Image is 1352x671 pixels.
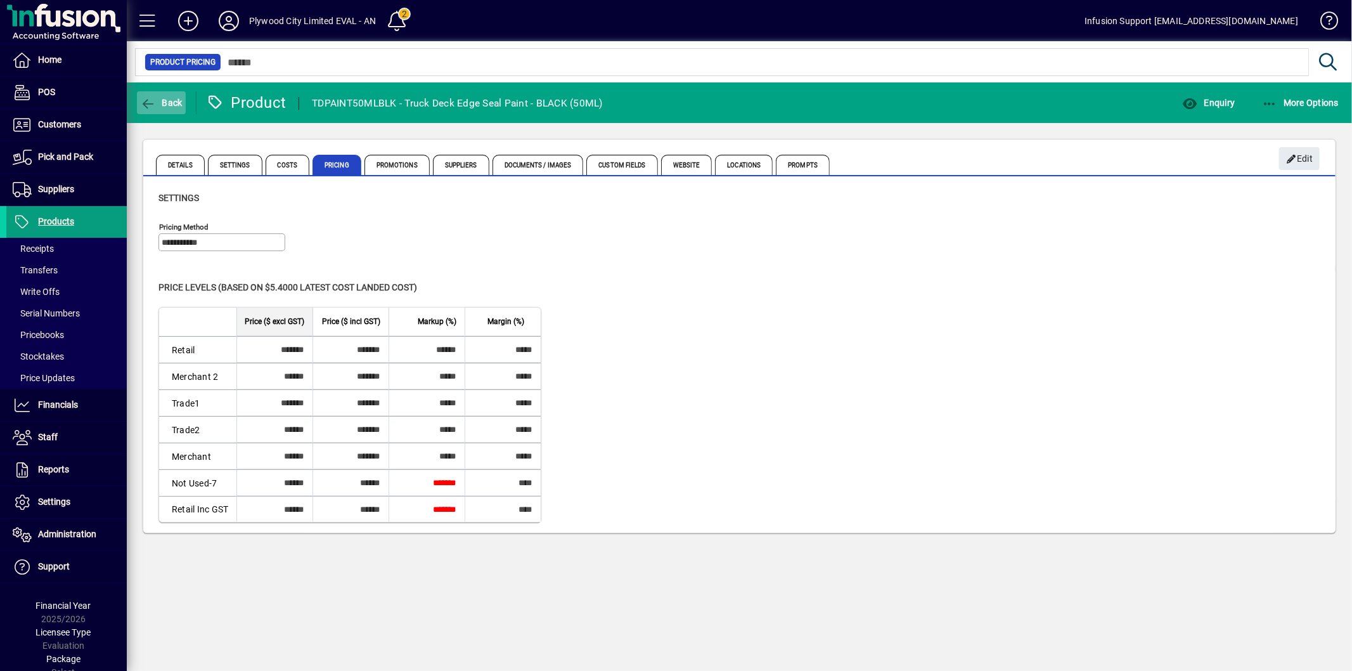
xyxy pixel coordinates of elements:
[38,119,81,129] span: Customers
[6,389,127,421] a: Financials
[1085,11,1298,31] div: Infusion Support [EMAIL_ADDRESS][DOMAIN_NAME]
[586,155,657,175] span: Custom Fields
[493,155,584,175] span: Documents / Images
[38,561,70,571] span: Support
[209,10,249,32] button: Profile
[13,351,64,362] span: Stocktakes
[168,10,209,32] button: Add
[38,152,93,162] span: Pick and Pack
[38,87,55,97] span: POS
[6,238,127,259] a: Receipts
[488,315,525,329] span: Margin (%)
[433,155,489,175] span: Suppliers
[312,155,361,175] span: Pricing
[1279,147,1320,170] button: Edit
[38,184,74,194] span: Suppliers
[6,281,127,303] a: Write Offs
[159,443,236,469] td: Merchant
[6,486,127,518] a: Settings
[776,155,830,175] span: Prompts
[364,155,430,175] span: Promotions
[1182,98,1235,108] span: Enquiry
[661,155,712,175] span: Website
[38,529,96,539] span: Administration
[206,93,286,113] div: Product
[156,155,205,175] span: Details
[159,363,236,389] td: Merchant 2
[127,91,196,114] app-page-header-button: Back
[6,109,127,141] a: Customers
[1179,91,1238,114] button: Enquiry
[158,282,417,292] span: Price levels (based on $5.4000 Latest cost landed cost)
[6,324,127,346] a: Pricebooks
[137,91,186,114] button: Back
[6,519,127,550] a: Administration
[245,315,305,329] span: Price ($ excl GST)
[418,315,457,329] span: Markup (%)
[6,77,127,108] a: POS
[6,44,127,76] a: Home
[6,551,127,583] a: Support
[140,98,183,108] span: Back
[38,464,69,474] span: Reports
[13,287,60,297] span: Write Offs
[38,216,74,226] span: Products
[6,454,127,486] a: Reports
[1311,3,1336,44] a: Knowledge Base
[6,346,127,367] a: Stocktakes
[38,497,70,507] span: Settings
[150,56,216,68] span: Product Pricing
[6,422,127,453] a: Staff
[36,601,91,611] span: Financial Year
[13,265,58,275] span: Transfers
[38,400,78,410] span: Financials
[38,55,61,65] span: Home
[159,389,236,416] td: Trade1
[159,469,236,496] td: Not Used-7
[6,141,127,173] a: Pick and Pack
[715,155,773,175] span: Locations
[6,174,127,205] a: Suppliers
[6,303,127,324] a: Serial Numbers
[13,330,64,340] span: Pricebooks
[13,373,75,383] span: Price Updates
[13,308,80,318] span: Serial Numbers
[312,93,603,114] div: TDPAINT50MLBLK - Truck Deck Edge Seal Paint - BLACK (50ML)
[1286,148,1313,169] span: Edit
[36,627,91,637] span: Licensee Type
[1259,91,1342,114] button: More Options
[159,223,209,231] mat-label: Pricing method
[158,193,199,203] span: Settings
[13,244,54,254] span: Receipts
[1262,98,1339,108] span: More Options
[208,155,262,175] span: Settings
[38,432,58,442] span: Staff
[323,315,381,329] span: Price ($ incl GST)
[46,654,80,664] span: Package
[6,259,127,281] a: Transfers
[249,11,376,31] div: Plywood City Limited EVAL - AN
[159,416,236,443] td: Trade2
[159,496,236,522] td: Retail Inc GST
[266,155,310,175] span: Costs
[6,367,127,389] a: Price Updates
[159,336,236,363] td: Retail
